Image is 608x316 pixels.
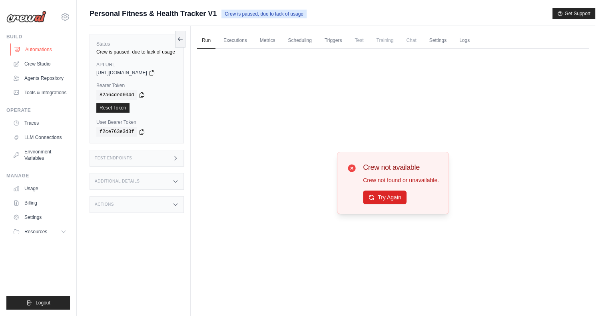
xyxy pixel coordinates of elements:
[371,32,398,48] span: Training is not available until the deployment is complete
[96,90,137,100] code: 82a64ded604d
[363,191,407,204] button: Try Again
[10,86,70,99] a: Tools & Integrations
[95,156,132,161] h3: Test Endpoints
[221,10,307,18] span: Crew is paused, due to lack of usage
[96,62,177,68] label: API URL
[96,127,137,137] code: f2ce763e3d3f
[10,225,70,238] button: Resources
[10,117,70,129] a: Traces
[10,145,70,165] a: Environment Variables
[10,182,70,195] a: Usage
[10,211,70,224] a: Settings
[401,32,421,48] span: Chat is not available until the deployment is complete
[10,43,71,56] a: Automations
[90,8,217,19] span: Personal Fitness & Health Tracker V1
[10,197,70,209] a: Billing
[96,70,147,76] span: [URL][DOMAIN_NAME]
[6,34,70,40] div: Build
[96,119,177,125] label: User Bearer Token
[10,58,70,70] a: Crew Studio
[219,32,252,49] a: Executions
[24,229,47,235] span: Resources
[10,72,70,85] a: Agents Repository
[95,202,114,207] h3: Actions
[552,8,595,19] button: Get Support
[255,32,280,49] a: Metrics
[283,32,316,49] a: Scheduling
[363,162,439,173] h3: Crew not available
[6,173,70,179] div: Manage
[96,82,177,89] label: Bearer Token
[350,32,368,48] span: Test
[425,32,451,49] a: Settings
[320,32,347,49] a: Triggers
[95,179,140,184] h3: Additional Details
[96,49,177,55] div: Crew is paused, due to lack of usage
[363,176,439,184] p: Crew not found or unavailable.
[6,11,46,23] img: Logo
[6,107,70,113] div: Operate
[197,32,215,49] a: Run
[6,296,70,310] button: Logout
[455,32,474,49] a: Logs
[36,300,50,306] span: Logout
[10,131,70,144] a: LLM Connections
[96,103,130,113] a: Reset Token
[96,41,177,47] label: Status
